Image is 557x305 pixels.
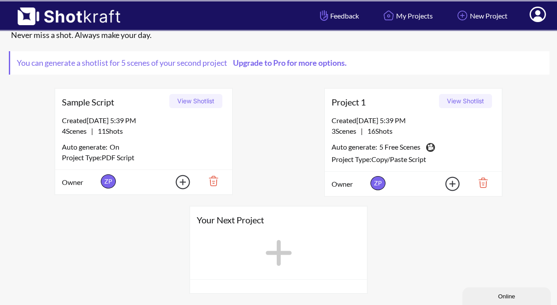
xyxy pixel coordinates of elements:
div: Project Type: Copy/Paste Script [332,154,495,165]
button: View Shotlist [169,94,222,108]
img: Add Icon [455,8,470,23]
span: Auto generate: [62,142,110,152]
img: Trash Icon [195,173,225,188]
img: Hand Icon [318,8,330,23]
span: 5 Free Scenes [379,142,420,154]
span: Feedback [318,11,359,21]
img: Add Icon [162,172,193,192]
div: Project Type: PDF Script [62,152,225,163]
iframe: chat widget [462,286,553,305]
div: Created [DATE] 5:39 PM [332,115,495,126]
a: New Project [448,4,514,27]
img: Camera Icon [424,141,436,154]
img: Add Icon [431,174,462,194]
span: Owner [62,177,99,188]
span: You can generate a shotlist for [10,51,358,75]
span: ZP [370,176,385,190]
span: Auto generate: [332,142,379,154]
span: 3 Scenes [332,127,361,135]
button: View Shotlist [439,94,492,108]
span: 16 Shots [363,127,393,135]
span: Project 1 [332,95,436,109]
a: My Projects [374,4,439,27]
img: Trash Icon [465,175,495,190]
span: 11 Shots [93,127,123,135]
a: Upgrade to Pro for more options. [227,58,351,68]
span: 5 scenes of your second project [120,58,227,68]
span: 4 Scenes [62,127,91,135]
span: | [62,126,123,136]
span: Sample Script [62,95,166,109]
span: Your Next Project [197,213,360,226]
div: Created [DATE] 5:39 PM [62,115,225,126]
div: Never miss a shot. Always make your day. [9,28,553,42]
span: On [110,142,119,152]
span: ZP [101,174,116,188]
span: Owner [332,179,368,189]
span: | [332,126,393,136]
img: Home Icon [381,8,396,23]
